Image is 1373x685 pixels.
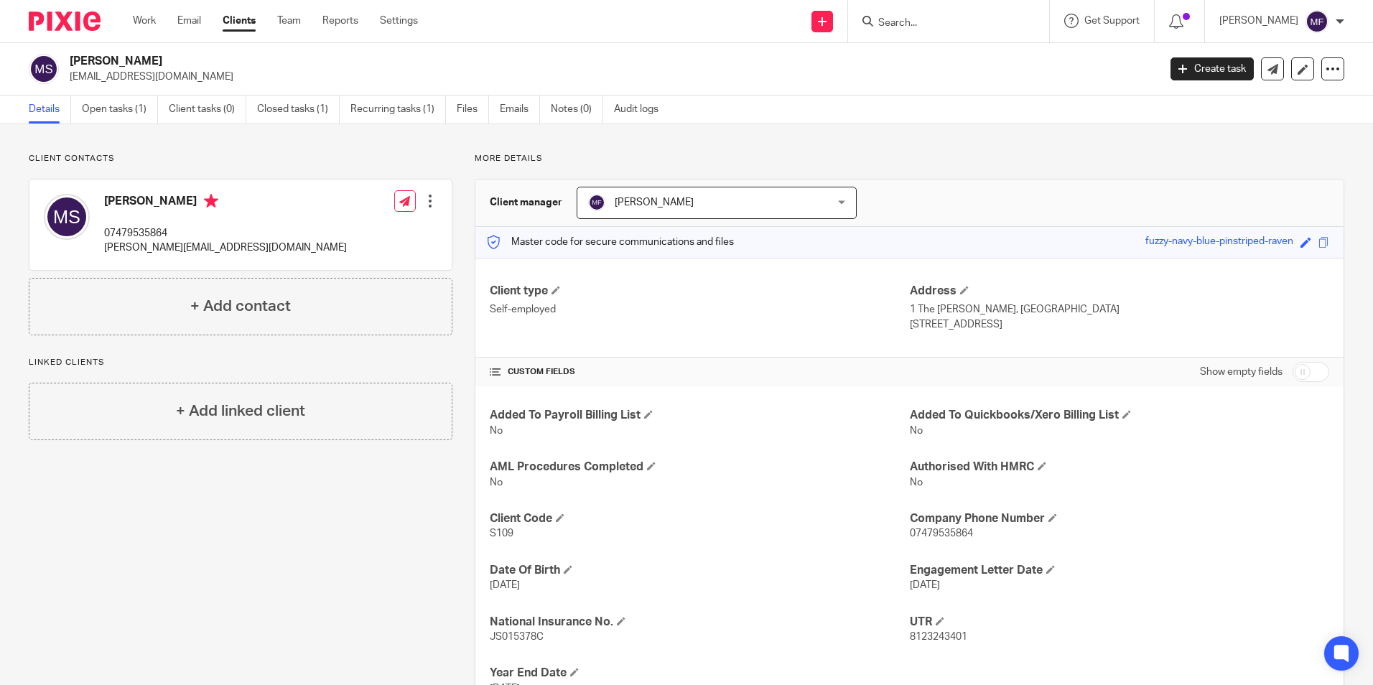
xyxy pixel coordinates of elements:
a: Closed tasks (1) [257,95,340,124]
a: Emails [500,95,540,124]
span: No [490,426,503,436]
h4: AML Procedures Completed [490,460,909,475]
h4: Client Code [490,511,909,526]
p: Master code for secure communications and files [486,235,734,249]
a: Team [277,14,301,28]
a: Create task [1170,57,1254,80]
h4: Address [910,284,1329,299]
h4: National Insurance No. [490,615,909,630]
p: More details [475,153,1344,164]
p: 07479535864 [104,226,347,241]
a: Client tasks (0) [169,95,246,124]
a: Recurring tasks (1) [350,95,446,124]
img: svg%3E [44,194,90,240]
h4: Date Of Birth [490,563,909,578]
h2: [PERSON_NAME] [70,54,933,69]
a: Settings [380,14,418,28]
h4: Company Phone Number [910,511,1329,526]
h4: [PERSON_NAME] [104,194,347,212]
img: svg%3E [588,194,605,211]
img: svg%3E [29,54,59,84]
h4: Client type [490,284,909,299]
input: Search [877,17,1006,30]
div: fuzzy-navy-blue-pinstriped-raven [1145,234,1293,251]
img: Pixie [29,11,101,31]
span: [PERSON_NAME] [615,197,694,208]
a: Email [177,14,201,28]
h4: Added To Payroll Billing List [490,408,909,423]
span: Get Support [1084,16,1140,26]
a: Work [133,14,156,28]
a: Details [29,95,71,124]
p: [EMAIL_ADDRESS][DOMAIN_NAME] [70,70,1149,84]
a: Reports [322,14,358,28]
span: No [910,426,923,436]
p: 1 The [PERSON_NAME], [GEOGRAPHIC_DATA] [910,302,1329,317]
span: [DATE] [490,580,520,590]
h4: Year End Date [490,666,909,681]
span: No [490,477,503,488]
a: Audit logs [614,95,669,124]
a: Clients [223,14,256,28]
h4: + Add contact [190,295,291,317]
span: 07479535864 [910,528,973,539]
h4: + Add linked client [176,400,305,422]
img: svg%3E [1305,10,1328,33]
p: Linked clients [29,357,452,368]
p: Self-employed [490,302,909,317]
h4: UTR [910,615,1329,630]
a: Notes (0) [551,95,603,124]
i: Primary [204,194,218,208]
span: 8123243401 [910,632,967,642]
p: [STREET_ADDRESS] [910,317,1329,332]
h4: Authorised With HMRC [910,460,1329,475]
span: JS015378C [490,632,544,642]
p: [PERSON_NAME][EMAIL_ADDRESS][DOMAIN_NAME] [104,241,347,255]
p: Client contacts [29,153,452,164]
span: No [910,477,923,488]
h3: Client manager [490,195,562,210]
p: [PERSON_NAME] [1219,14,1298,28]
h4: Engagement Letter Date [910,563,1329,578]
a: Files [457,95,489,124]
span: S109 [490,528,513,539]
label: Show empty fields [1200,365,1283,379]
h4: CUSTOM FIELDS [490,366,909,378]
h4: Added To Quickbooks/Xero Billing List [910,408,1329,423]
span: [DATE] [910,580,940,590]
a: Open tasks (1) [82,95,158,124]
